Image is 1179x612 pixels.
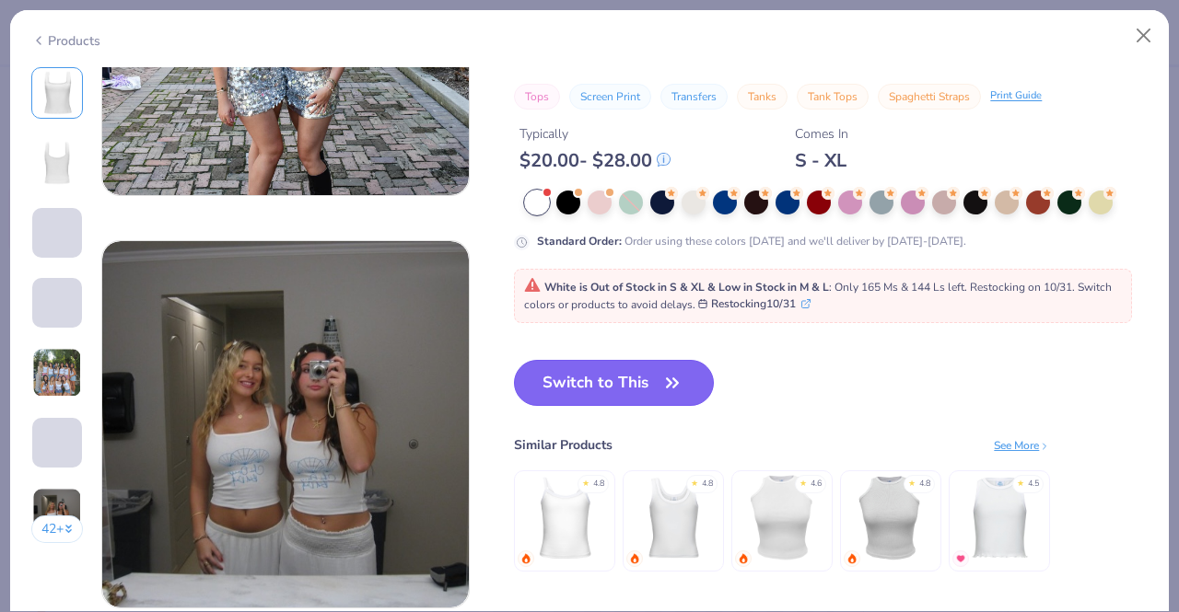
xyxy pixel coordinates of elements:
img: User generated content [32,488,82,537]
div: S - XL [795,148,848,171]
span: : Only 165 Ms & 144 Ls left. Restocking on 10/31. Switch colors or products to avoid delays. [524,279,1112,312]
div: ★ [582,478,589,485]
img: 4e9c0dda-9190-407c-bc63-2651028393e3 [102,241,469,607]
img: Front [35,71,79,115]
button: Restocking10/31 [698,294,811,311]
img: Fresh Prints Sunset Blvd Ribbed Scoop Tank Top [630,473,718,560]
button: Tank Tops [797,83,869,109]
img: User generated content [32,258,35,307]
div: 4.6 [811,478,822,491]
button: Switch to This [514,360,714,406]
img: MostFav.gif [955,553,966,564]
div: 4.8 [919,478,930,491]
div: $ 20.00 - $ 28.00 [519,148,671,171]
div: ★ [691,478,698,485]
img: trending.gif [846,553,858,564]
div: Comes In [795,123,848,143]
div: Order using these colors [DATE] and we'll deliver by [DATE]-[DATE]. [537,233,966,249]
button: Close [1126,18,1161,53]
img: Fresh Prints Marilyn Tank Top [739,473,826,560]
img: trending.gif [629,553,640,564]
div: Products [31,31,100,51]
div: 4.5 [1028,478,1039,491]
strong: Standard Order : [537,234,622,248]
div: Typically [519,123,671,143]
img: trending.gif [520,553,531,564]
div: Similar Products [514,435,613,455]
div: See More [994,436,1050,453]
img: trending.gif [738,553,749,564]
button: Tanks [737,83,788,109]
strong: White is Out of Stock in S & XL & Low in Stock in M & L [544,279,829,294]
div: ★ [908,478,916,485]
div: ★ [1017,478,1024,485]
button: Spaghetti Straps [878,83,981,109]
img: Fresh Prints Sasha Crop Top [956,473,1044,560]
img: User generated content [32,328,35,377]
img: Back [35,141,79,185]
div: 4.8 [702,478,713,491]
div: ★ [800,478,807,485]
img: User generated content [32,348,82,398]
img: Fresh Prints Cali Camisole Top [521,473,609,560]
button: Screen Print [569,83,651,109]
button: 42+ [31,515,84,543]
img: Fresh Prints Melrose Ribbed Tank Top [847,473,935,560]
div: Print Guide [990,88,1042,104]
button: Tops [514,83,560,109]
div: 4.8 [593,478,604,491]
img: User generated content [32,468,35,517]
button: Transfers [660,83,728,109]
